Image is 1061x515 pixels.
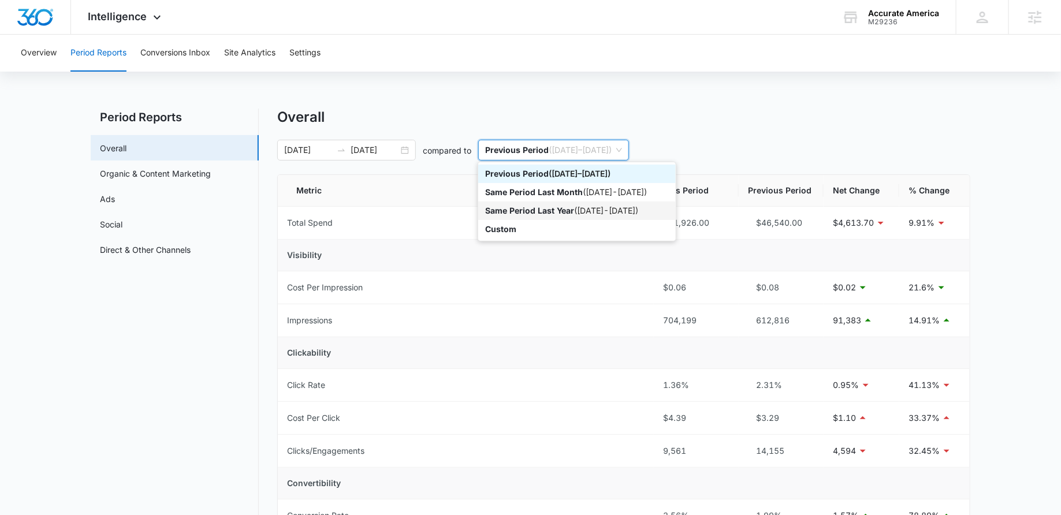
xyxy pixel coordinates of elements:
td: Clickability [278,337,970,369]
div: account name [868,9,939,18]
p: 0.95% [833,379,859,391]
span: swap-right [337,145,346,155]
button: Site Analytics [224,35,276,72]
div: ( [DATE] - [DATE] ) [485,204,669,217]
div: 14,155 [748,445,814,457]
div: Cost Per Click [287,412,340,424]
td: Convertibility [278,468,970,499]
div: ( [DATE] - [DATE] ) [485,186,669,199]
a: Organic & Content Marketing [100,167,211,180]
span: ( [DATE] – [DATE] ) [485,140,622,160]
td: Visibility [278,240,970,271]
div: account id [868,18,939,26]
div: 612,816 [748,314,814,327]
div: 704,199 [663,314,729,327]
div: Clicks/Engagements [287,445,364,457]
a: Ads [100,193,115,205]
div: Click Rate [287,379,325,391]
div: 1.36% [663,379,729,391]
p: $0.02 [833,281,856,294]
a: Direct & Other Channels [100,244,191,256]
p: $4,613.70 [833,217,874,229]
div: $0.06 [663,281,729,294]
div: Impressions [287,314,332,327]
div: $4.39 [663,412,729,424]
span: to [337,145,346,155]
input: Start date [284,144,332,156]
p: 4,594 [833,445,856,457]
div: Total Spend [287,217,333,229]
h1: Overall [277,109,325,126]
th: Metric [278,175,654,207]
div: 9,561 [663,445,729,457]
p: 9.91% [909,217,935,229]
div: Cost Per Impression [287,281,363,294]
input: End date [351,144,399,156]
p: compared to [423,144,471,156]
p: 91,383 [833,314,861,327]
h2: Period Reports [91,109,259,126]
button: Conversions Inbox [140,35,210,72]
button: Overview [21,35,57,72]
div: 2.31% [748,379,814,391]
button: Settings [289,35,321,72]
div: $3.29 [748,412,814,424]
p: 33.37% [909,412,940,424]
p: Previous Period [485,169,549,178]
a: Overall [100,142,126,154]
p: 21.6% [909,281,935,294]
p: Custom [485,224,516,234]
p: 14.91% [909,314,940,327]
div: ( [DATE] – [DATE] ) [485,167,669,180]
th: This Period [654,175,739,207]
p: Previous Period [485,145,549,155]
th: Previous Period [739,175,824,207]
div: $46,540.00 [748,217,814,229]
th: Net Change [824,175,899,207]
div: $41,926.00 [663,217,729,229]
a: Social [100,218,122,230]
span: Intelligence [88,10,147,23]
div: $0.08 [748,281,814,294]
p: Same Period Last Month [485,187,583,197]
th: % Change [899,175,970,207]
p: $1.10 [833,412,856,424]
p: 32.45% [909,445,940,457]
p: 41.13% [909,379,940,391]
p: Same Period Last Year [485,206,574,215]
button: Period Reports [70,35,126,72]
